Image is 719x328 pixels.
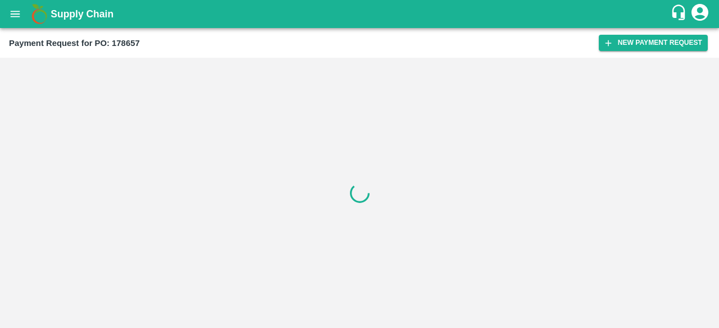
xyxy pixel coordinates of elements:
b: Payment Request for PO: 178657 [9,39,140,48]
img: logo [28,3,51,25]
button: open drawer [2,1,28,27]
b: Supply Chain [51,8,113,20]
button: New Payment Request [599,35,708,51]
a: Supply Chain [51,6,670,22]
div: customer-support [670,4,690,24]
div: account of current user [690,2,710,26]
